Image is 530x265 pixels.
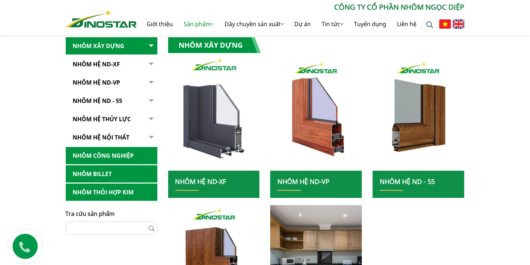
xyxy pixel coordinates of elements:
[179,13,220,36] a: Sản phẩm
[66,92,157,110] a: NHÔM HỆ ND - 55
[142,13,179,36] a: Giới thiệu
[349,13,392,36] a: Tuyển dụng
[439,19,451,29] img: Tiếng Việt
[66,74,157,91] a: Nhôm Hệ ND-VP
[168,37,261,53] h1: Nhôm Xây dựng
[380,177,435,186] a: NHÔM HỆ ND - 55
[392,13,422,36] a: Liên hệ
[66,10,137,28] img: Nhôm Dinostar
[165,55,263,175] img: nhom xay dung
[137,2,465,13] p: CÔNG TY CỔ PHẦN NHÔM NGỌC DIỆP
[66,37,157,55] a: Nhôm Xây dựng
[270,59,362,171] img: nhom xay dung
[453,19,465,29] img: English
[220,13,289,36] a: Dây chuyền sản xuất
[175,177,226,186] a: Nhôm Hệ ND-XF
[66,210,115,218] span: Tra cứu sản phẩm
[66,110,157,128] a: Nhôm hệ thủy lực
[66,129,157,146] a: Nhôm hệ nội thất
[289,13,317,36] a: Dự án
[66,147,157,165] a: Nhôm Công nghiệp
[66,165,157,183] a: Nhôm Billet
[66,184,157,201] a: Nhôm Thỏi hợp kim
[277,177,329,186] a: Nhôm Hệ ND-VP
[168,59,260,171] a: nhom xay dung
[426,21,433,28] img: search
[66,56,157,73] a: Nhôm Hệ ND-XF
[373,59,464,171] img: nhom xay dung
[317,13,349,36] a: Tin tức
